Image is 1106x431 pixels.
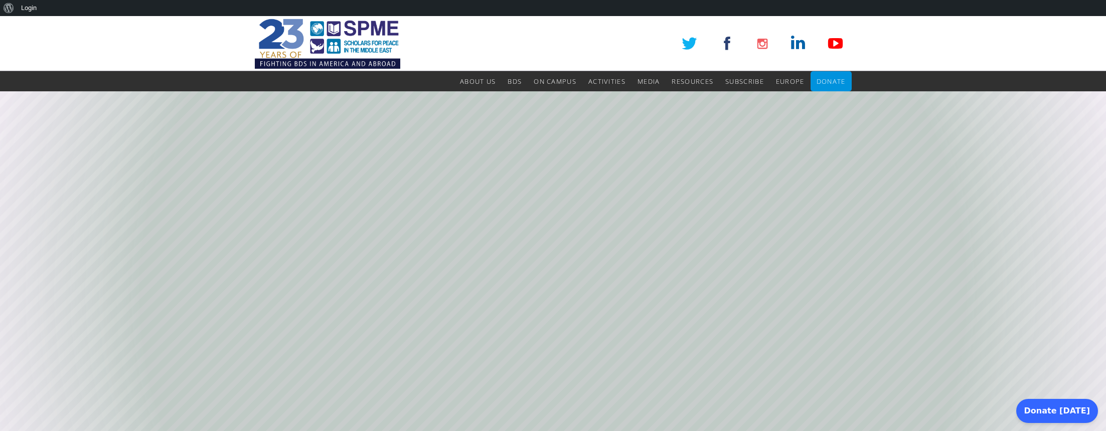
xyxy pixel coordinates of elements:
span: BDS [508,77,522,86]
span: Subscribe [725,77,764,86]
a: About Us [460,71,496,91]
span: About Us [460,77,496,86]
a: Subscribe [725,71,764,91]
span: Europe [776,77,805,86]
span: Activities [588,77,625,86]
a: On Campus [534,71,576,91]
a: BDS [508,71,522,91]
a: Media [638,71,660,91]
a: Europe [776,71,805,91]
img: SPME [255,16,400,71]
a: Join Us [633,332,698,355]
a: Resources [672,71,713,91]
span: Media [638,77,660,86]
span: On Campus [534,77,576,86]
a: Donate [817,71,846,91]
span: Resources [672,77,713,86]
a: Activities [588,71,625,91]
span: Donate [817,77,846,86]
